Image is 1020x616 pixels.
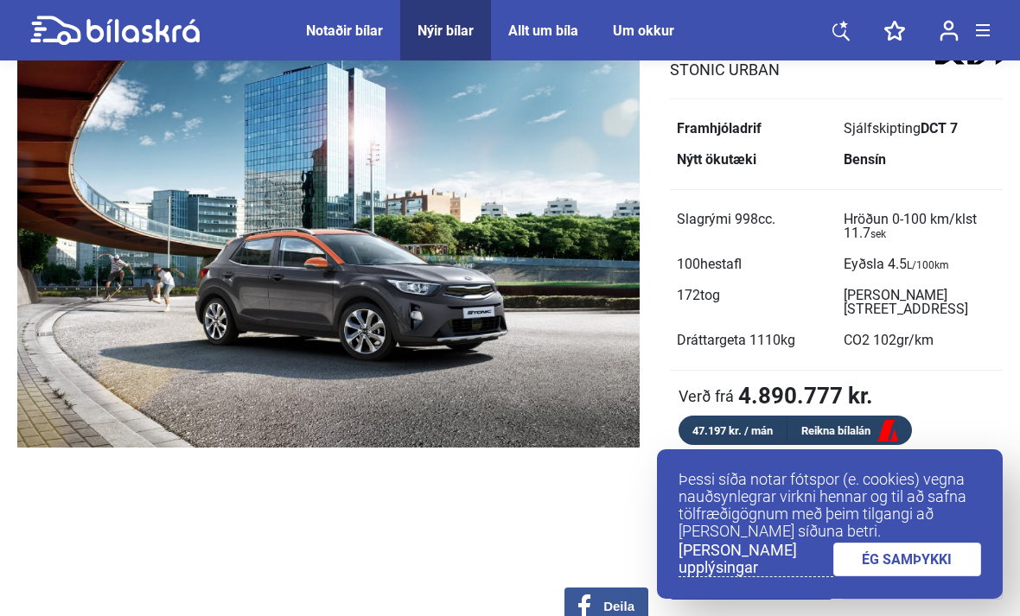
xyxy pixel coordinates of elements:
[940,20,959,41] img: user-login.svg
[833,543,982,576] a: ÉG SAMÞYKKI
[679,542,833,577] a: [PERSON_NAME] upplýsingar
[679,421,787,441] div: 47.197 kr. / mán
[758,211,775,227] span: cc.
[907,259,949,271] sub: L/100km
[844,332,934,348] span: CO2 102
[677,151,756,168] b: Nýtt ökutæki
[677,287,720,303] span: 172
[781,332,795,348] span: kg
[844,120,958,137] span: Sjálfskipting
[700,287,720,303] span: tog
[844,256,949,272] span: Eyðsla 4.5
[508,22,578,39] a: Allt um bíla
[844,211,977,241] span: Hröðun 0-100 km/klst 11.7
[679,387,734,404] span: Verð frá
[787,421,912,442] a: Reikna bílalán
[870,228,886,240] sub: sek
[677,256,742,272] span: 100
[700,256,742,272] span: hestafl
[921,120,958,137] b: DCT 7
[677,211,775,227] span: Slagrými 998
[844,287,968,317] span: [PERSON_NAME][STREET_ADDRESS]
[844,151,886,168] b: Bensín
[896,332,934,348] span: gr/km
[613,22,674,39] a: Um okkur
[670,60,780,79] h2: Stonic Urban
[677,120,762,137] b: Framhjóladrif
[418,22,474,39] a: Nýir bílar
[603,599,634,614] span: Deila
[738,384,873,407] b: 4.890.777 kr.
[306,22,383,39] a: Notaðir bílar
[677,332,795,348] span: Dráttargeta 1110
[679,471,981,540] p: Þessi síða notar fótspor (e. cookies) vegna nauðsynlegrar virkni hennar og til að safna tölfræðig...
